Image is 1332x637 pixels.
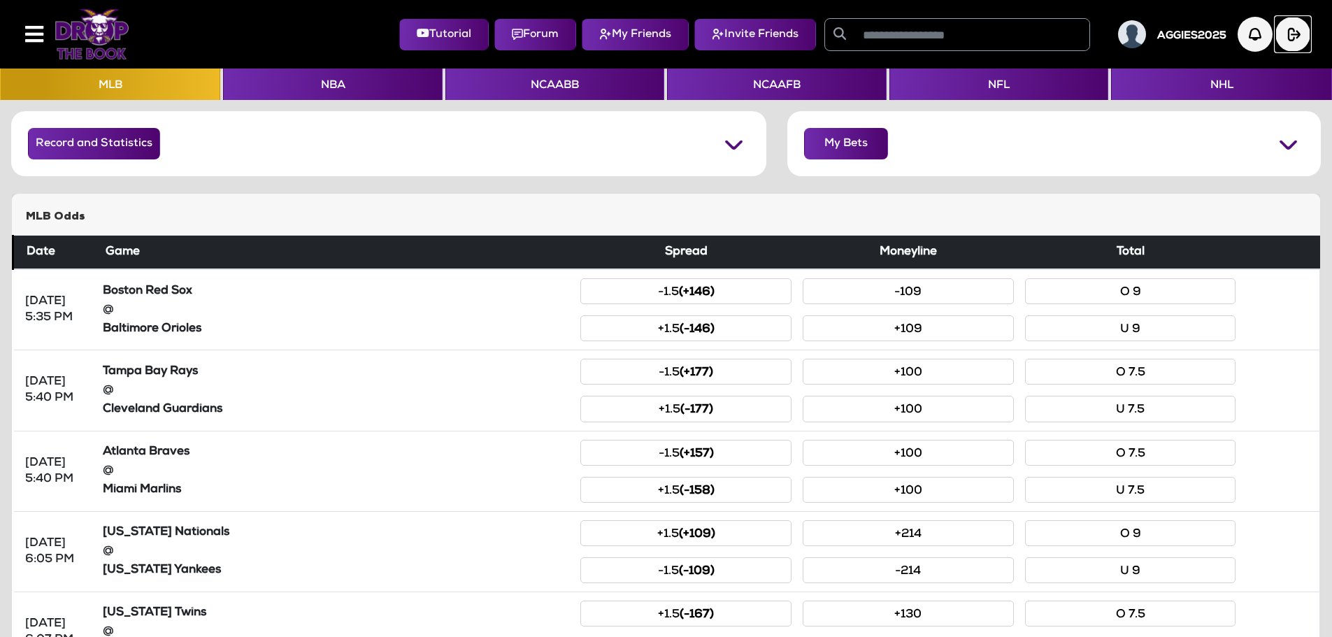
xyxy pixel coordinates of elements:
[28,128,160,159] button: Record and Statistics
[679,529,715,541] small: (+109)
[399,19,489,50] button: Tutorial
[445,69,664,100] button: NCAABB
[680,609,714,621] small: (-167)
[103,302,570,318] div: @
[575,236,797,270] th: Spread
[103,463,570,479] div: @
[103,382,570,399] div: @
[1025,396,1236,422] button: U 7.5
[103,285,192,297] strong: Boston Red Sox
[1025,477,1236,503] button: U 7.5
[803,440,1014,466] button: +100
[1238,17,1273,52] img: Notification
[1025,601,1236,627] button: O 7.5
[680,324,715,336] small: (-146)
[679,287,715,299] small: (+146)
[680,485,715,497] small: (-158)
[680,404,713,416] small: (-177)
[580,477,792,503] button: +1.5(-158)
[26,210,1306,224] h5: MLB Odds
[803,396,1014,422] button: +100
[803,315,1014,341] button: +109
[25,374,86,406] div: [DATE] 5:40 PM
[103,366,198,378] strong: Tampa Bay Rays
[580,520,792,546] button: +1.5(+109)
[582,19,689,50] button: My Friends
[25,294,86,326] div: [DATE] 5:35 PM
[803,557,1014,583] button: -214
[679,566,715,578] small: (-109)
[804,128,888,159] button: My Bets
[803,359,1014,385] button: +100
[803,520,1014,546] button: +214
[103,527,229,538] strong: [US_STATE] Nationals
[580,601,792,627] button: +1.5(-167)
[103,564,221,576] strong: [US_STATE] Yankees
[25,536,86,568] div: [DATE] 6:05 PM
[1157,30,1226,43] h5: AGGIES2025
[580,557,792,583] button: -1.5(-109)
[580,278,792,304] button: -1.5(+146)
[1025,440,1236,466] button: O 7.5
[580,396,792,422] button: +1.5(-177)
[580,359,792,385] button: -1.5(+177)
[103,403,222,415] strong: Cleveland Guardians
[889,69,1108,100] button: NFL
[1025,278,1236,304] button: O 9
[580,440,792,466] button: -1.5(+157)
[103,543,570,559] div: @
[494,19,576,50] button: Forum
[13,236,97,270] th: Date
[25,455,86,487] div: [DATE] 5:40 PM
[1025,520,1236,546] button: O 9
[803,477,1014,503] button: +100
[1111,69,1331,100] button: NHL
[797,236,1019,270] th: Moneyline
[55,9,129,59] img: Logo
[694,19,816,50] button: Invite Friends
[1118,20,1146,48] img: User
[680,448,714,460] small: (+157)
[97,236,575,270] th: Game
[580,315,792,341] button: +1.5(-146)
[1025,315,1236,341] button: U 9
[223,69,442,100] button: NBA
[1025,557,1236,583] button: U 9
[103,446,189,458] strong: Atlanta Braves
[680,367,713,379] small: (+177)
[1025,359,1236,385] button: O 7.5
[803,278,1014,304] button: -109
[1019,236,1242,270] th: Total
[803,601,1014,627] button: +130
[103,607,206,619] strong: [US_STATE] Twins
[103,323,201,335] strong: Baltimore Orioles
[103,484,181,496] strong: Miami Marlins
[667,69,886,100] button: NCAAFB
